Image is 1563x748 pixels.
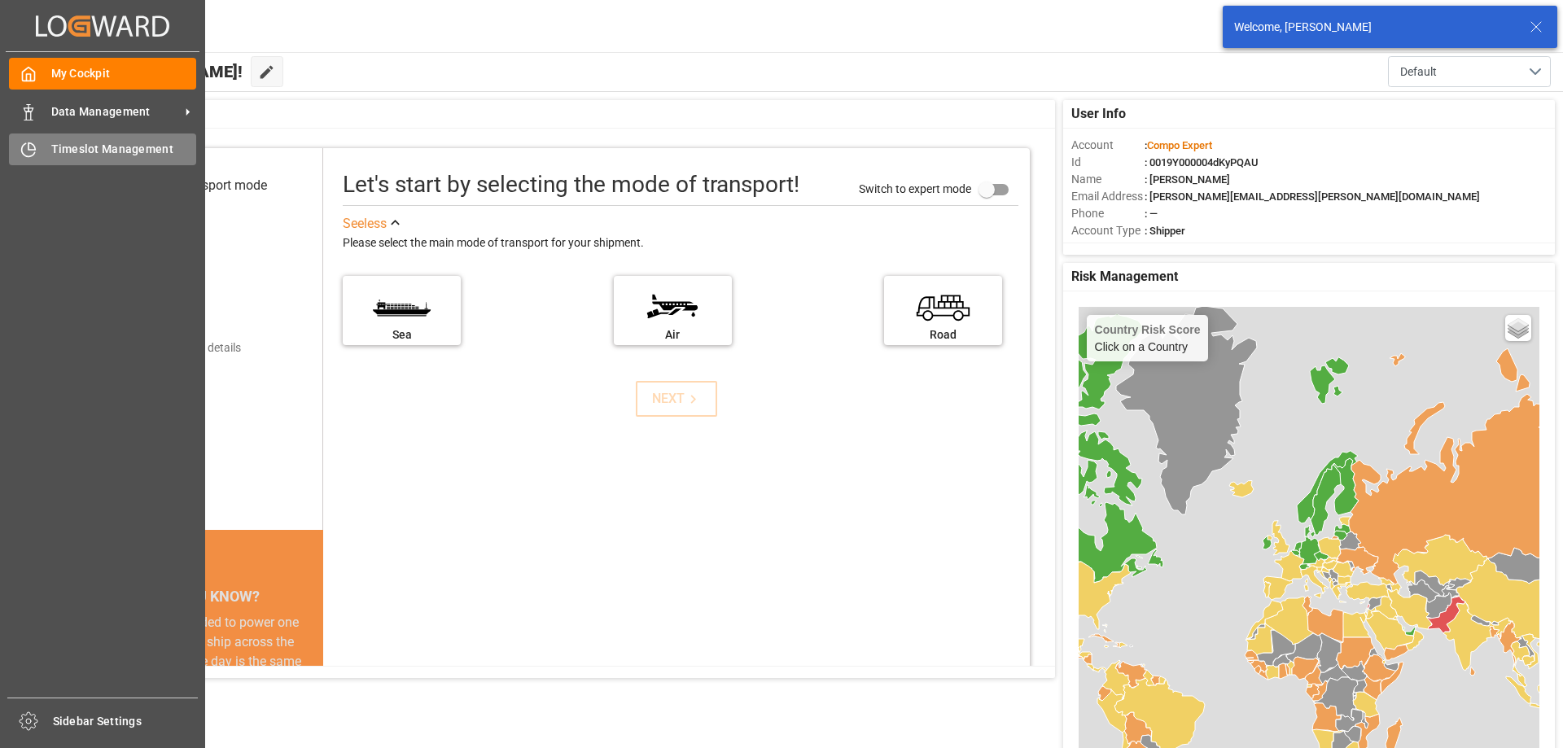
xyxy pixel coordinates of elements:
[53,713,199,730] span: Sidebar Settings
[1095,323,1201,336] h4: Country Risk Score
[88,579,323,613] div: DID YOU KNOW?
[636,381,717,417] button: NEXT
[343,214,387,234] div: See less
[1095,323,1201,353] div: Click on a Country
[652,389,702,409] div: NEXT
[1400,63,1437,81] span: Default
[343,234,1018,253] div: Please select the main mode of transport for your shipment.
[622,326,724,343] div: Air
[1071,188,1145,205] span: Email Address
[1071,205,1145,222] span: Phone
[351,326,453,343] div: Sea
[107,613,304,730] div: The energy needed to power one large container ship across the ocean in a single day is the same ...
[1071,104,1126,124] span: User Info
[1234,19,1514,36] div: Welcome, [PERSON_NAME]
[1071,171,1145,188] span: Name
[1145,225,1185,237] span: : Shipper
[51,141,197,158] span: Timeslot Management
[1145,190,1480,203] span: : [PERSON_NAME][EMAIL_ADDRESS][PERSON_NAME][DOMAIN_NAME]
[1388,56,1551,87] button: open menu
[1071,137,1145,154] span: Account
[1147,139,1212,151] span: Compo Expert
[9,58,196,90] a: My Cockpit
[343,168,799,202] div: Let's start by selecting the mode of transport!
[1145,156,1259,168] span: : 0019Y000004dKyPQAU
[1145,139,1212,151] span: :
[1145,173,1230,186] span: : [PERSON_NAME]
[51,103,180,120] span: Data Management
[859,182,971,195] span: Switch to expert mode
[1071,222,1145,239] span: Account Type
[1145,208,1158,220] span: : —
[51,65,197,82] span: My Cockpit
[892,326,994,343] div: Road
[9,133,196,165] a: Timeslot Management
[1071,154,1145,171] span: Id
[68,56,243,87] span: Hello [PERSON_NAME]!
[1505,315,1531,341] a: Layers
[1071,267,1178,287] span: Risk Management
